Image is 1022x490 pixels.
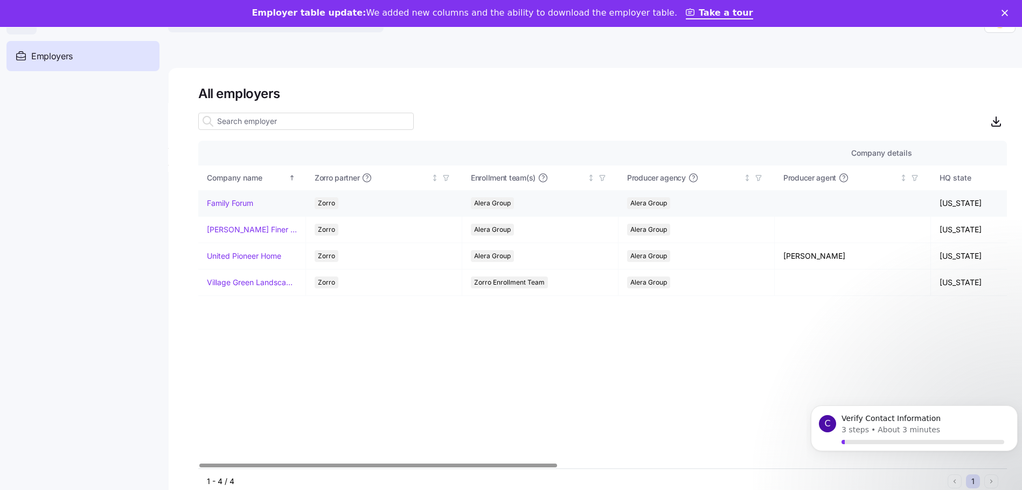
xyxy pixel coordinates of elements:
[627,172,686,183] span: Producer agency
[198,165,306,190] th: Company nameSorted ascending
[207,224,297,235] a: [PERSON_NAME] Finer Meats
[252,8,677,18] div: We added new columns and the ability to download the employer table.
[431,174,439,182] div: Not sorted
[315,172,359,183] span: Zorro partner
[288,174,296,182] div: Sorted ascending
[471,172,536,183] span: Enrollment team(s)
[207,172,287,184] div: Company name
[775,165,931,190] th: Producer agentNot sorted
[630,197,667,209] span: Alera Group
[318,224,335,236] span: Zorro
[198,113,414,130] input: Search employer
[207,198,253,209] a: Family Forum
[198,85,1007,102] h1: All employers
[900,174,907,182] div: Not sorted
[207,277,297,288] a: Village Green Landscapes
[630,250,667,262] span: Alera Group
[743,174,751,182] div: Not sorted
[207,251,281,261] a: United Pioneer Home
[807,393,1022,485] iframe: Intercom notifications message
[207,476,943,487] div: 1 - 4 / 4
[306,165,462,190] th: Zorro partnerNot sorted
[6,41,159,71] a: Employers
[318,250,335,262] span: Zorro
[630,224,667,236] span: Alera Group
[775,243,931,270] td: [PERSON_NAME]
[587,174,595,182] div: Not sorted
[474,224,511,236] span: Alera Group
[783,172,836,183] span: Producer agent
[31,50,73,63] span: Employers
[318,197,335,209] span: Zorro
[1002,10,1012,16] div: Close
[618,165,775,190] th: Producer agencyNot sorted
[318,277,335,288] span: Zorro
[462,165,618,190] th: Enrollment team(s)Not sorted
[474,250,511,262] span: Alera Group
[474,197,511,209] span: Alera Group
[252,8,366,18] b: Employer table update:
[630,277,667,288] span: Alera Group
[474,277,545,288] span: Zorro Enrollment Team
[686,8,753,19] a: Take a tour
